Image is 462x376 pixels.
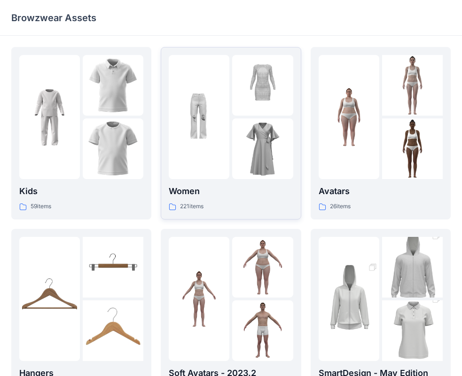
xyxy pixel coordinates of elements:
img: folder 2 [382,222,443,313]
img: folder 2 [382,55,443,116]
p: Avatars [319,185,443,198]
img: folder 1 [19,268,80,329]
p: Browzwear Assets [11,11,96,24]
img: folder 2 [83,237,143,298]
p: Women [169,185,293,198]
img: folder 2 [232,55,293,116]
img: folder 1 [169,87,229,148]
p: 221 items [180,202,204,211]
img: folder 3 [232,118,293,179]
img: folder 1 [319,87,379,148]
p: 59 items [31,202,51,211]
img: folder 3 [232,300,293,361]
img: folder 3 [382,118,443,179]
img: folder 2 [83,55,143,116]
p: 26 items [330,202,351,211]
img: folder 3 [83,300,143,361]
p: Kids [19,185,143,198]
a: folder 1folder 2folder 3Avatars26items [311,47,451,219]
a: folder 1folder 2folder 3Kids59items [11,47,151,219]
img: folder 3 [83,118,143,179]
img: folder 2 [232,237,293,298]
img: folder 1 [319,253,379,345]
a: folder 1folder 2folder 3Women221items [161,47,301,219]
img: folder 1 [169,268,229,329]
img: folder 1 [19,87,80,148]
